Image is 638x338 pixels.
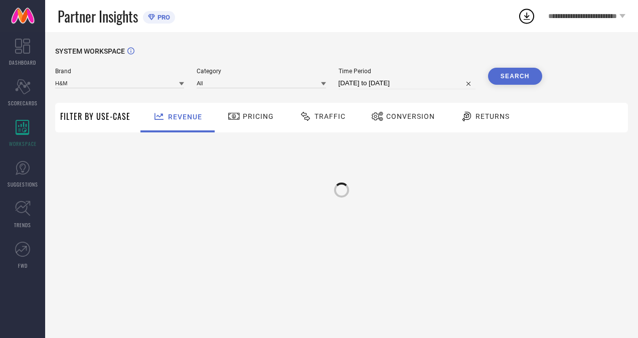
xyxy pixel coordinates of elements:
[197,68,326,75] span: Category
[8,99,38,107] span: SCORECARDS
[155,14,170,21] span: PRO
[55,47,125,55] span: SYSTEM WORKSPACE
[314,112,346,120] span: Traffic
[386,112,435,120] span: Conversion
[243,112,274,120] span: Pricing
[60,110,130,122] span: Filter By Use-Case
[475,112,510,120] span: Returns
[518,7,536,25] div: Open download list
[488,68,542,85] button: Search
[9,140,37,147] span: WORKSPACE
[168,113,202,121] span: Revenue
[8,181,38,188] span: SUGGESTIONS
[339,68,475,75] span: Time Period
[18,262,28,269] span: FWD
[339,77,475,89] input: Select time period
[14,221,31,229] span: TRENDS
[9,59,36,66] span: DASHBOARD
[55,68,184,75] span: Brand
[58,6,138,27] span: Partner Insights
